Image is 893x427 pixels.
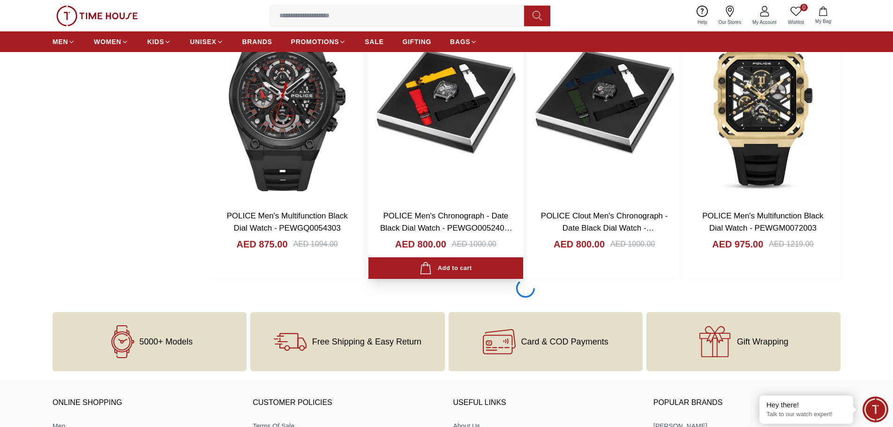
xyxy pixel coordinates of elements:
[800,4,808,11] span: 0
[395,238,446,251] h4: AED 800.00
[453,396,640,410] h3: USEFUL LINKS
[368,1,523,202] img: POLICE Men's Chronograph - Date Black Dial Watch - PEWGO0052402-SET
[147,33,171,50] a: KIDS
[368,257,523,279] button: Add to cart
[94,37,121,46] span: WOMEN
[554,238,605,251] h4: AED 800.00
[53,396,240,410] h3: ONLINE SHOPPING
[420,262,472,275] div: Add to cart
[712,238,763,251] h4: AED 975.00
[713,4,747,28] a: Our Stores
[702,211,823,232] a: POLICE Men's Multifunction Black Dial Watch - PEWGM0072003
[242,37,272,46] span: BRANDS
[782,4,810,28] a: 0Wishlist
[610,239,655,250] div: AED 1000.00
[521,337,608,346] span: Card & COD Payments
[53,37,68,46] span: MEN
[766,411,846,419] p: Talk to our watch expert!
[527,1,682,202] img: POLICE Clout Men's Chronograph - Date Black Dial Watch - PEWGO0052401-SET
[694,19,711,26] span: Help
[365,33,383,50] a: SALE
[769,239,813,250] div: AED 1219.00
[312,337,421,346] span: Free Shipping & Easy Return
[190,37,216,46] span: UNISEX
[715,19,745,26] span: Our Stores
[56,6,138,26] img: ...
[450,37,470,46] span: BAGS
[210,1,364,202] img: POLICE Men's Multifunction Black Dial Watch - PEWGQ0054303
[291,37,339,46] span: PROMOTIONS
[452,239,496,250] div: AED 1000.00
[402,33,431,50] a: GIFTING
[253,396,440,410] h3: CUSTOMER POLICIES
[53,33,75,50] a: MEN
[226,211,347,232] a: POLICE Men's Multifunction Black Dial Watch - PEWGQ0054303
[94,33,128,50] a: WOMEN
[810,5,837,27] button: My Bag
[139,337,193,346] span: 5000+ Models
[291,33,346,50] a: PROMOTIONS
[450,33,477,50] a: BAGS
[653,396,840,410] h3: Popular Brands
[402,37,431,46] span: GIFTING
[811,18,835,25] span: My Bag
[293,239,338,250] div: AED 1094.00
[242,33,272,50] a: BRANDS
[692,4,713,28] a: Help
[863,397,888,422] div: Chat Widget
[784,19,808,26] span: Wishlist
[749,19,780,26] span: My Account
[365,37,383,46] span: SALE
[237,238,288,251] h4: AED 875.00
[147,37,164,46] span: KIDS
[686,1,840,202] img: POLICE Men's Multifunction Black Dial Watch - PEWGM0072003
[737,337,788,346] span: Gift Wrapping
[766,400,846,410] div: Hey there!
[190,33,223,50] a: UNISEX
[380,211,512,244] a: POLICE Men's Chronograph - Date Black Dial Watch - PEWGO0052402-SET
[541,211,668,244] a: POLICE Clout Men's Chronograph - Date Black Dial Watch - PEWGO0052401-SET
